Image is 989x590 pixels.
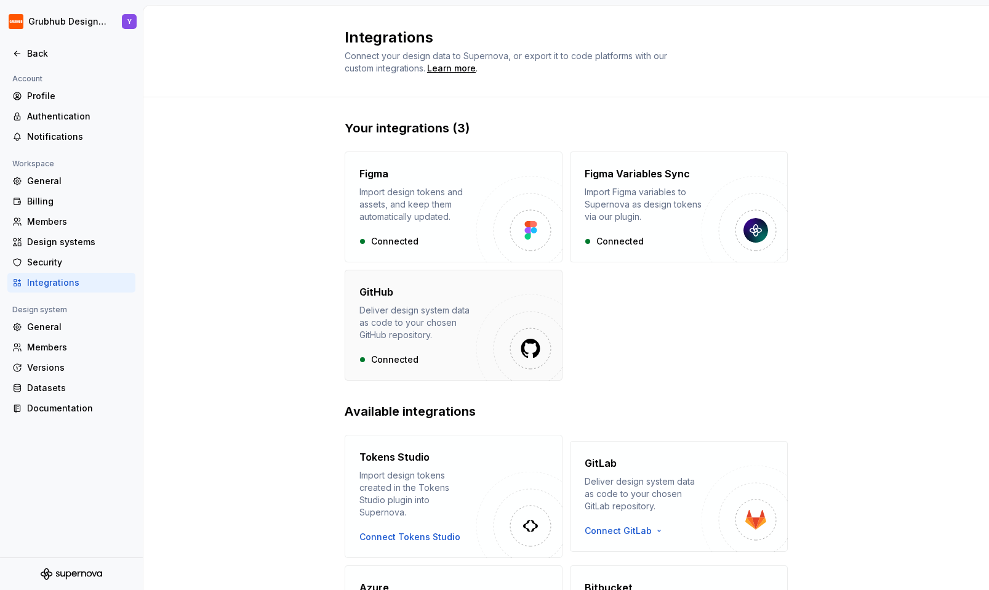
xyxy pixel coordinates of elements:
[27,362,130,374] div: Versions
[27,321,130,333] div: General
[585,475,702,512] div: Deliver design system data as code to your chosen GitLab repository.
[7,71,47,86] div: Account
[7,398,135,418] a: Documentation
[585,525,652,537] span: Connect GitLab
[27,402,130,414] div: Documentation
[7,156,59,171] div: Workspace
[27,195,130,208] div: Billing
[427,62,476,75] a: Learn more
[7,302,72,317] div: Design system
[585,186,702,223] div: Import Figma variables to Supernova as design tokens via our plugin.
[7,358,135,378] a: Versions
[7,232,135,252] a: Design systems
[345,403,788,420] h2: Available integrations
[345,435,563,558] button: Tokens StudioImport design tokens created in the Tokens Studio plugin into Supernova.Connect Toke...
[7,317,135,337] a: General
[28,15,107,28] div: Grubhub Design System
[27,341,130,354] div: Members
[27,110,130,123] div: Authentication
[570,435,788,558] button: GitLabDeliver design system data as code to your chosen GitLab repository.Connect GitLab
[7,337,135,357] a: Members
[9,14,23,29] img: 4e8d6f31-f5cf-47b4-89aa-e4dec1dc0822.png
[27,256,130,269] div: Security
[359,304,476,341] div: Deliver design system data as code to your chosen GitHub repository.
[359,186,476,223] div: Import design tokens and assets, and keep them automatically updated.
[7,127,135,147] a: Notifications
[7,192,135,211] a: Billing
[345,119,788,137] h2: Your integrations (3)
[345,270,563,381] button: GitHubDeliver design system data as code to your chosen GitHub repository.Connected
[7,378,135,398] a: Datasets
[27,216,130,228] div: Members
[585,456,617,471] h4: GitLab
[27,382,130,394] div: Datasets
[27,47,130,60] div: Back
[425,64,478,73] span: .
[7,273,135,293] a: Integrations
[359,531,460,543] button: Connect Tokens Studio
[27,175,130,187] div: General
[27,90,130,102] div: Profile
[7,86,135,106] a: Profile
[27,131,130,143] div: Notifications
[359,166,388,181] h4: Figma
[2,8,140,35] button: Grubhub Design SystemY
[41,568,102,580] svg: Supernova Logo
[359,450,430,464] h4: Tokens Studio
[27,236,130,248] div: Design systems
[345,51,670,73] span: Connect your design data to Supernova, or export it to code platforms with our custom integrations.
[7,253,135,272] a: Security
[7,44,135,63] a: Back
[27,277,130,289] div: Integrations
[359,469,476,519] div: Import design tokens created in the Tokens Studio plugin into Supernova.
[585,525,669,537] button: Connect GitLab
[345,28,773,47] h2: Integrations
[570,152,788,262] button: Figma Variables SyncImport Figma variables to Supernova as design tokens via our plugin.Connected
[7,107,135,126] a: Authentication
[7,212,135,232] a: Members
[585,166,690,181] h4: Figma Variables Sync
[7,171,135,191] a: General
[345,152,563,262] button: FigmaImport design tokens and assets, and keep them automatically updated.Connected
[359,285,393,299] h4: GitHub
[127,17,132,26] div: Y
